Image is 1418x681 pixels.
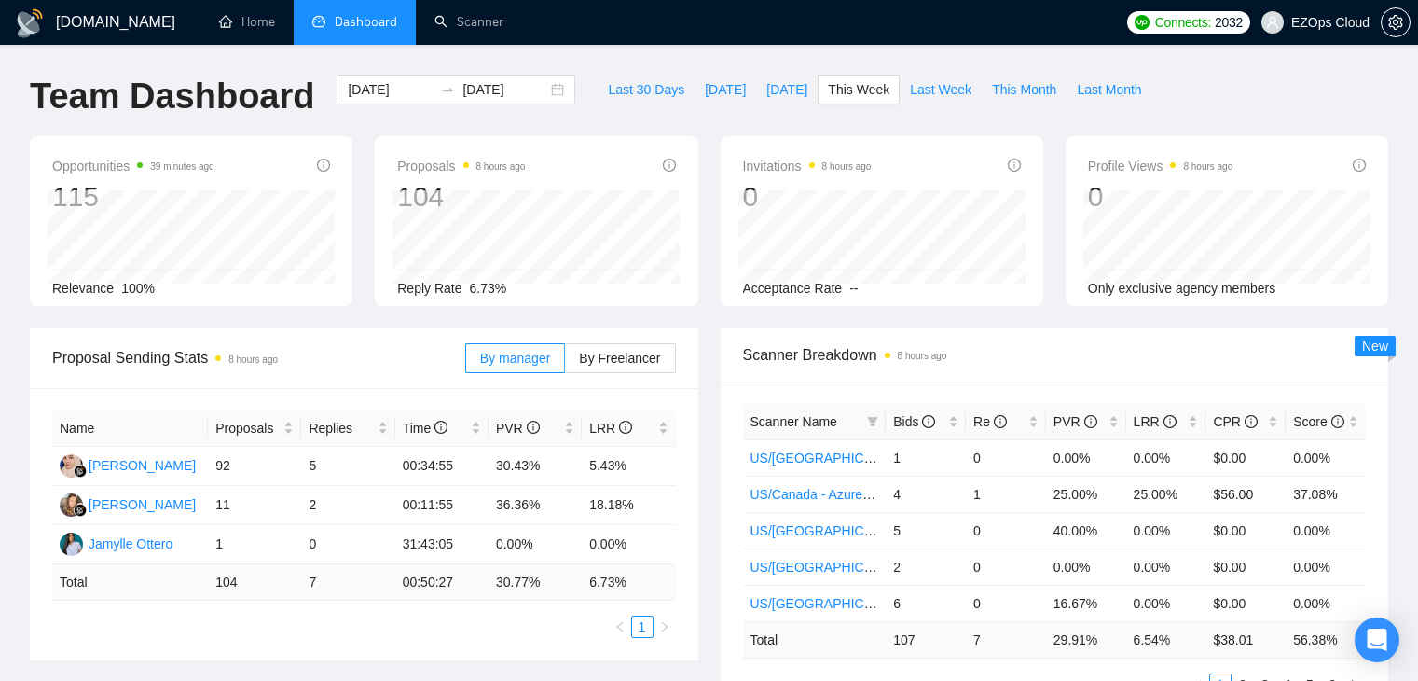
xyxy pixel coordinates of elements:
[1155,12,1211,33] span: Connects:
[1331,415,1344,428] span: info-circle
[208,525,301,564] td: 1
[750,487,897,502] a: US/Canada - Azure ($55)
[1084,415,1097,428] span: info-circle
[301,410,394,447] th: Replies
[1205,549,1286,585] td: $0.00
[750,596,1012,611] a: US/[GEOGRAPHIC_DATA] - Keywords ($55)
[1355,618,1399,662] div: Open Intercom Messenger
[867,416,878,427] span: filter
[582,525,675,564] td: 0.00%
[60,496,196,511] a: NK[PERSON_NAME]
[219,14,275,30] a: homeHome
[52,281,114,296] span: Relevance
[966,439,1046,476] td: 0
[966,621,1046,658] td: 7
[1126,621,1206,658] td: 6.54 %
[966,476,1046,512] td: 1
[52,564,208,601] td: Total
[1286,621,1366,658] td: 56.38 %
[910,79,971,100] span: Last Week
[898,351,947,361] time: 8 hours ago
[828,79,889,100] span: This Week
[598,75,695,104] button: Last 30 Days
[52,179,214,215] div: 115
[695,75,756,104] button: [DATE]
[208,486,301,525] td: 11
[886,512,966,549] td: 5
[434,14,503,30] a: searchScanner
[1088,281,1276,296] span: Only exclusive agency members
[403,421,447,436] span: Time
[1088,155,1233,177] span: Profile Views
[228,354,278,365] time: 8 hours ago
[1286,439,1366,476] td: 0.00%
[89,494,196,515] div: [PERSON_NAME]
[579,351,660,366] span: By Freelancer
[750,523,983,538] a: US/[GEOGRAPHIC_DATA] - AWS ($45)
[822,161,872,172] time: 8 hours ago
[395,564,489,601] td: 00:50:27
[900,75,982,104] button: Last Week
[1126,585,1206,621] td: 0.00%
[582,564,675,601] td: 6.73 %
[60,454,83,478] img: AJ
[631,616,654,638] li: 1
[1286,549,1366,585] td: 0.00%
[1126,476,1206,512] td: 25.00%
[60,535,172,550] a: JOJamylle Ottero
[1183,161,1232,172] time: 8 hours ago
[818,75,900,104] button: This Week
[893,414,935,429] span: Bids
[1163,415,1177,428] span: info-circle
[489,486,582,525] td: 36.36%
[1088,179,1233,215] div: 0
[60,493,83,517] img: NK
[992,79,1056,100] span: This Month
[1293,414,1343,429] span: Score
[743,155,872,177] span: Invitations
[397,179,525,215] div: 104
[52,155,214,177] span: Opportunities
[1266,16,1279,29] span: user
[440,82,455,97] span: to
[1134,414,1177,429] span: LRR
[1353,159,1366,172] span: info-circle
[1286,585,1366,621] td: 0.00%
[74,504,87,517] img: gigradar-bm.png
[489,564,582,601] td: 30.77 %
[74,465,87,478] img: gigradar-bm.png
[756,75,818,104] button: [DATE]
[1046,512,1126,549] td: 40.00%
[922,415,935,428] span: info-circle
[470,281,507,296] span: 6.73%
[1046,476,1126,512] td: 25.00%
[335,14,397,30] span: Dashboard
[582,486,675,525] td: 18.18%
[208,410,301,447] th: Proposals
[395,486,489,525] td: 00:11:55
[966,585,1046,621] td: 0
[60,533,83,556] img: JO
[750,414,837,429] span: Scanner Name
[496,421,540,436] span: PVR
[1126,439,1206,476] td: 0.00%
[659,621,670,632] span: right
[1126,512,1206,549] td: 0.00%
[589,421,632,436] span: LRR
[312,15,325,28] span: dashboard
[395,525,489,564] td: 31:43:05
[397,155,525,177] span: Proposals
[966,512,1046,549] td: 0
[1046,549,1126,585] td: 0.00%
[982,75,1067,104] button: This Month
[462,79,547,100] input: End date
[663,159,676,172] span: info-circle
[1205,512,1286,549] td: $0.00
[1382,15,1410,30] span: setting
[632,617,653,637] a: 1
[1205,621,1286,658] td: $ 38.01
[654,616,676,638] li: Next Page
[849,281,858,296] span: --
[480,351,550,366] span: By manager
[30,75,314,118] h1: Team Dashboard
